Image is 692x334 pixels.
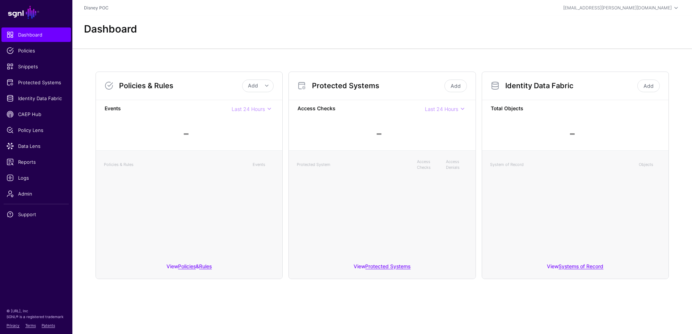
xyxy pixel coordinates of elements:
[25,323,36,327] a: Terms
[1,91,71,106] a: Identity Data Fabric
[1,155,71,169] a: Reports
[7,127,66,134] span: Policy Lens
[1,139,71,153] a: Data Lens
[1,75,71,90] a: Protected Systems
[7,111,66,118] span: CAEP Hub
[7,190,66,197] span: Admin
[7,47,66,54] span: Policies
[7,323,20,327] a: Privacy
[1,43,71,58] a: Policies
[7,158,66,166] span: Reports
[7,174,66,181] span: Logs
[7,142,66,150] span: Data Lens
[7,31,66,38] span: Dashboard
[1,27,71,42] a: Dashboard
[1,59,71,74] a: Snippets
[7,79,66,86] span: Protected Systems
[4,4,68,20] a: SGNL
[7,314,66,320] p: SGNL® is a registered trademark
[7,95,66,102] span: Identity Data Fabric
[1,187,71,201] a: Admin
[7,308,66,314] p: © [URL], Inc
[7,63,66,70] span: Snippets
[1,107,71,121] a: CAEP Hub
[1,171,71,185] a: Logs
[7,211,66,218] span: Support
[42,323,55,327] a: Patents
[1,123,71,137] a: Policy Lens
